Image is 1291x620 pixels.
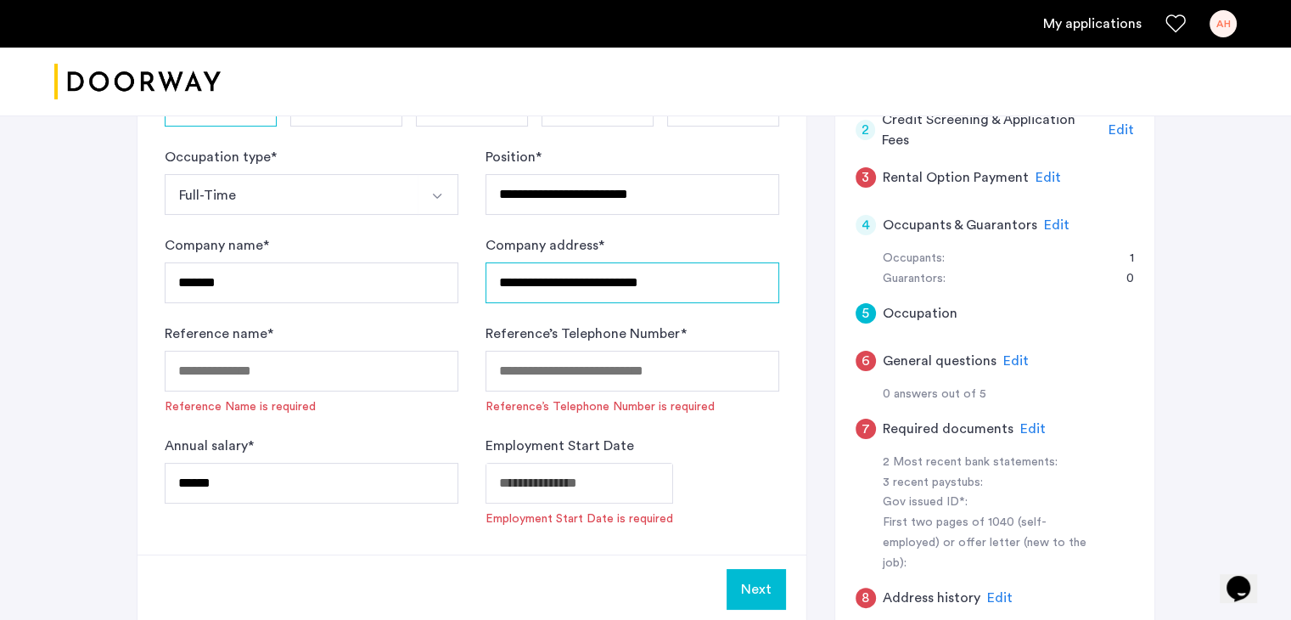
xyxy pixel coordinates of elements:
[165,436,254,456] label: Annual salary *
[856,419,876,439] div: 7
[1036,171,1061,184] span: Edit
[883,453,1097,473] div: 2 Most recent bank statements:
[883,385,1134,405] div: 0 answers out of 5
[1020,422,1046,436] span: Edit
[856,303,876,324] div: 5
[856,588,876,608] div: 8
[165,235,269,256] label: Company name *
[883,473,1097,493] div: 3 recent paystubs:
[486,235,604,256] label: Company address *
[418,174,458,215] button: Select option
[1220,552,1274,603] iframe: chat widget
[883,513,1097,574] div: First two pages of 1040 (self-employed) or offer letter (new to the job):
[486,510,673,527] span: Employment Start Date is required
[165,398,458,415] span: Reference Name is required
[883,493,1097,513] div: Gov issued ID*:
[1109,269,1134,290] div: 0
[1044,218,1069,232] span: Edit
[856,120,876,140] div: 2
[987,591,1013,605] span: Edit
[486,147,542,167] label: Position *
[856,167,876,188] div: 3
[165,174,418,215] button: Select option
[1043,14,1142,34] a: My application
[165,147,277,167] label: Occupation type *
[430,189,444,203] img: arrow
[883,269,946,290] div: Guarantors:
[883,167,1029,188] h5: Rental Option Payment
[883,351,996,371] h5: General questions
[882,110,1102,150] h5: Credit Screening & Application Fees
[54,50,221,114] img: logo
[856,215,876,235] div: 4
[883,215,1037,235] h5: Occupants & Guarantors
[486,463,673,504] input: Employment Start Date
[54,50,221,114] a: Cazamio logo
[883,419,1013,439] h5: Required documents
[486,398,779,415] span: Reference’s Telephone Number is required
[486,436,634,456] label: Employment Start Date
[883,303,957,324] h5: Occupation
[1109,123,1134,137] span: Edit
[883,588,980,608] h5: Address history
[1210,10,1237,37] div: AH
[1003,354,1029,368] span: Edit
[1165,14,1186,34] a: Favorites
[1113,249,1134,269] div: 1
[856,351,876,371] div: 6
[165,324,273,344] label: Reference name *
[486,324,687,344] label: Reference’s Telephone Number *
[727,569,786,610] button: Next
[883,249,945,269] div: Occupants:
